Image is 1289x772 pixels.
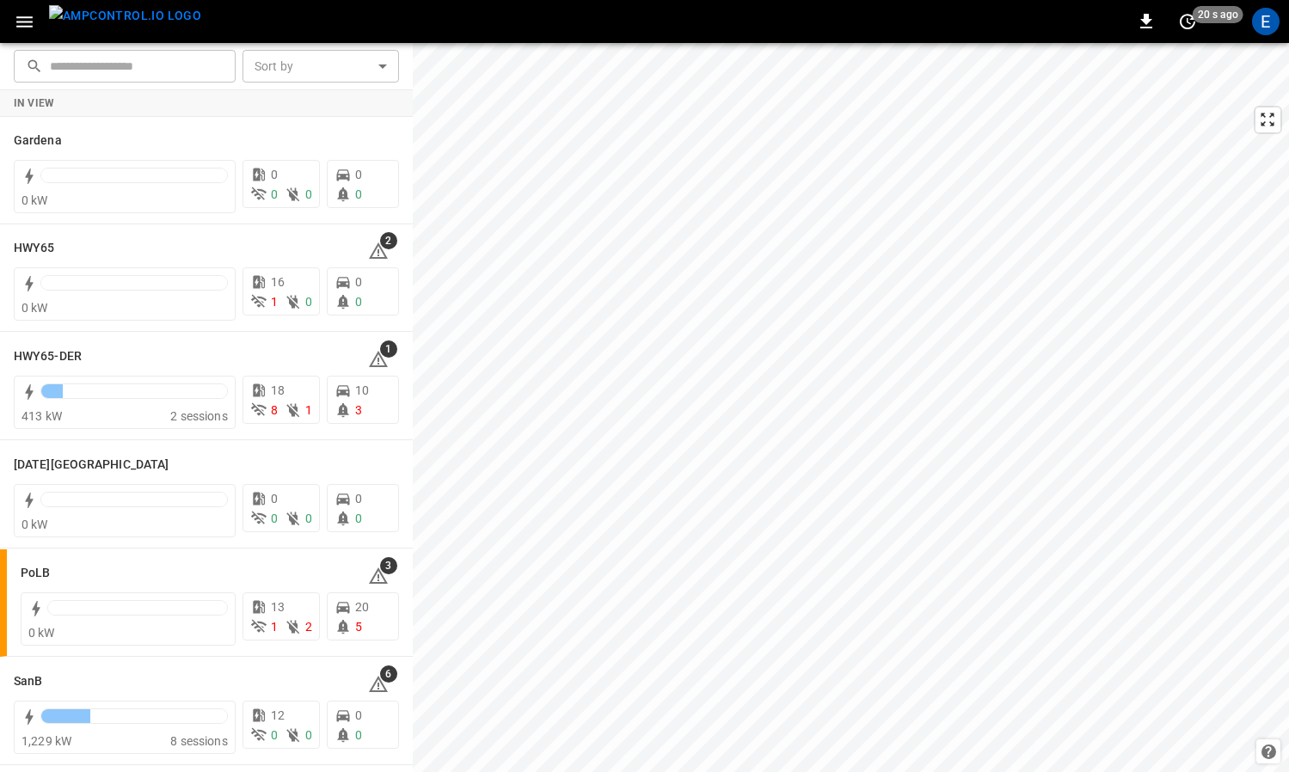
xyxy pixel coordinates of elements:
span: 8 [271,403,278,417]
h6: HWY65 [14,239,55,258]
span: 0 kW [21,193,48,207]
span: 3 [380,557,397,574]
span: 13 [271,600,285,614]
span: 0 [271,187,278,201]
span: 0 [305,295,312,309]
span: 0 kW [21,518,48,531]
span: 0 [355,275,362,289]
span: 1 [271,620,278,634]
button: set refresh interval [1174,8,1201,35]
h6: PoLB [21,564,50,583]
span: 0 [305,187,312,201]
span: 1 [380,340,397,358]
span: 0 [271,492,278,505]
span: 10 [355,383,369,397]
span: 18 [271,383,285,397]
span: 1 [305,403,312,417]
span: 0 [271,168,278,181]
span: 3 [355,403,362,417]
span: 6 [380,665,397,683]
canvas: Map [413,43,1289,772]
span: 1 [271,295,278,309]
span: 8 sessions [170,734,228,748]
span: 0 [271,728,278,742]
span: 0 [355,168,362,181]
h6: HWY65-DER [14,347,82,366]
strong: In View [14,97,55,109]
span: 16 [271,275,285,289]
span: 0 [355,492,362,505]
span: 1,229 kW [21,734,71,748]
span: 5 [355,620,362,634]
span: 12 [271,708,285,722]
span: 0 [355,512,362,525]
span: 0 [355,187,362,201]
span: 2 [305,620,312,634]
span: 0 [305,512,312,525]
span: 0 kW [21,301,48,315]
img: ampcontrol.io logo [49,5,201,27]
span: 0 kW [28,626,55,640]
h6: SanB [14,672,42,691]
span: 20 [355,600,369,614]
span: 20 s ago [1193,6,1243,23]
span: 0 [271,512,278,525]
div: profile-icon [1252,8,1280,35]
span: 0 [355,295,362,309]
span: 413 kW [21,409,62,423]
span: 0 [305,728,312,742]
h6: Gardena [14,132,62,150]
span: 0 [355,708,362,722]
span: 2 [380,232,397,249]
h6: Karma Center [14,456,169,475]
span: 0 [355,728,362,742]
span: 2 sessions [170,409,228,423]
